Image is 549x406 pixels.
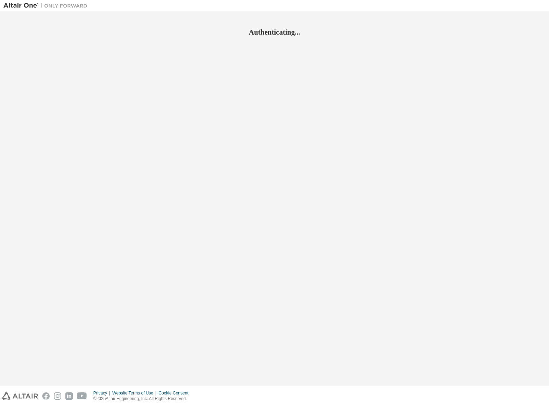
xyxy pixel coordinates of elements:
p: © 2025 Altair Engineering, Inc. All Rights Reserved. [93,396,193,402]
img: linkedin.svg [65,392,73,400]
img: Altair One [3,2,91,9]
img: altair_logo.svg [2,392,38,400]
img: youtube.svg [77,392,87,400]
div: Privacy [93,390,112,396]
img: instagram.svg [54,392,61,400]
img: facebook.svg [42,392,50,400]
h2: Authenticating... [3,28,546,37]
div: Cookie Consent [158,390,192,396]
div: Website Terms of Use [112,390,158,396]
